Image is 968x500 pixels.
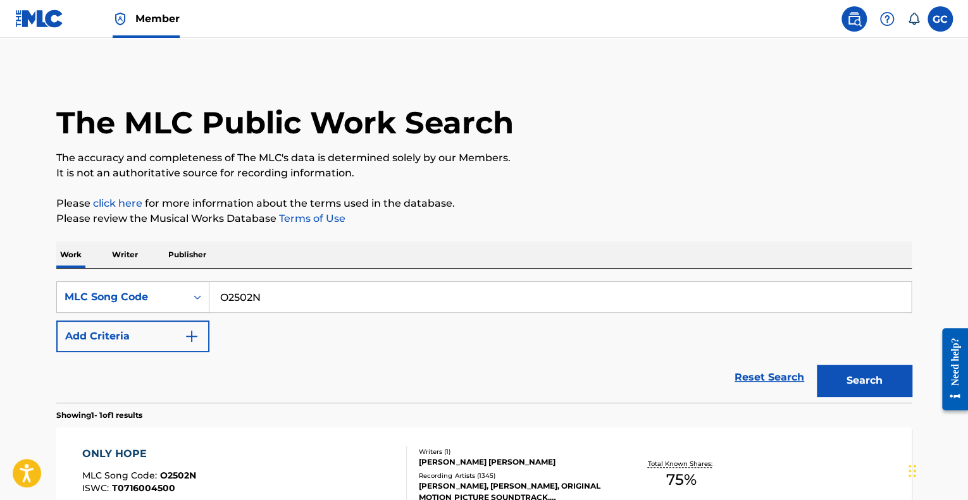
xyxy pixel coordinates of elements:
[82,446,196,461] div: ONLY HOPE
[93,197,142,209] a: click here
[56,281,912,403] form: Search Form
[56,196,912,211] p: Please for more information about the terms used in the database.
[841,6,867,32] a: Public Search
[113,11,128,27] img: Top Rightsholder
[56,320,209,352] button: Add Criteria
[276,212,345,224] a: Terms of Use
[135,11,180,26] span: Member
[56,241,85,268] p: Work
[160,470,196,481] span: O2502N
[65,290,178,305] div: MLC Song Code
[907,13,920,25] div: Notifications
[933,318,968,420] iframe: Resource Center
[56,410,142,421] p: Showing 1 - 1 of 1 results
[928,6,953,32] div: User Menu
[164,241,210,268] p: Publisher
[56,166,912,181] p: It is not an authoritative source for recording information.
[419,447,610,456] div: Writers ( 1 )
[666,468,697,491] span: 75 %
[82,470,160,481] span: MLC Song Code :
[184,329,199,344] img: 9d2ae6d4665cec9f34b9.svg
[874,6,900,32] div: Help
[108,241,142,268] p: Writer
[419,456,610,468] div: [PERSON_NAME] [PERSON_NAME]
[817,365,912,396] button: Search
[419,471,610,480] div: Recording Artists ( 1345 )
[879,11,895,27] img: help
[909,452,916,490] div: Drag
[56,104,514,142] h1: The MLC Public Work Search
[847,11,862,27] img: search
[728,363,810,391] a: Reset Search
[905,439,968,500] iframe: Chat Widget
[15,9,64,28] img: MLC Logo
[647,459,715,468] p: Total Known Shares:
[112,482,175,494] span: T0716004500
[82,482,112,494] span: ISWC :
[56,211,912,226] p: Please review the Musical Works Database
[56,150,912,166] p: The accuracy and completeness of The MLC's data is determined solely by our Members.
